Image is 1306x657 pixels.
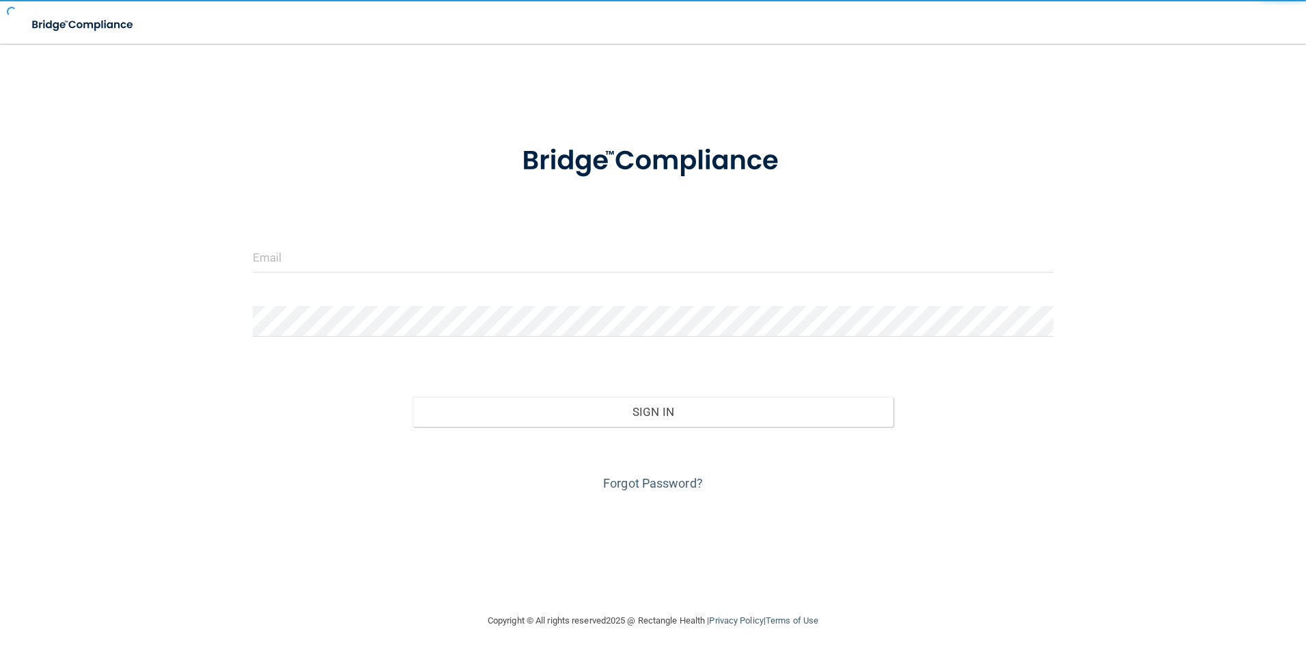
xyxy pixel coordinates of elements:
input: Email [253,242,1054,272]
div: Copyright © All rights reserved 2025 @ Rectangle Health | | [404,599,902,643]
button: Sign In [413,397,893,427]
a: Privacy Policy [709,615,763,626]
img: bridge_compliance_login_screen.278c3ca4.svg [20,11,146,39]
a: Terms of Use [766,615,818,626]
a: Forgot Password? [603,476,703,490]
img: bridge_compliance_login_screen.278c3ca4.svg [494,126,812,197]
